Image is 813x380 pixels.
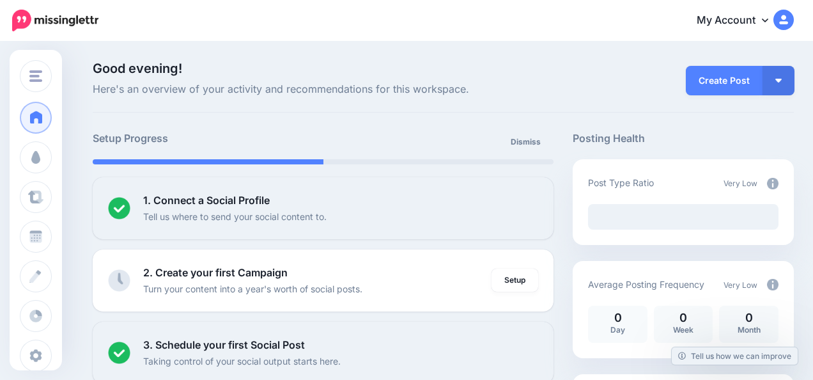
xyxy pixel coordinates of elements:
p: 0 [594,312,641,324]
a: Create Post [686,66,763,95]
img: menu.png [29,70,42,82]
span: Month [738,325,761,335]
b: 3. Schedule your first Social Post [143,338,305,351]
p: 0 [660,312,707,324]
span: Very Low [724,178,757,188]
span: Good evening! [93,61,182,76]
p: Post Type Ratio [588,175,654,190]
span: Week [673,325,693,335]
p: Taking control of your social output starts here. [143,354,341,368]
img: clock-grey.png [108,269,130,292]
img: arrow-down-white.png [775,79,782,83]
a: Tell us how we can improve [672,347,798,365]
span: Very Low [724,280,757,290]
img: checked-circle.png [108,342,130,364]
p: Average Posting Frequency [588,277,704,292]
b: 2. Create your first Campaign [143,266,288,279]
img: info-circle-grey.png [767,279,778,290]
img: info-circle-grey.png [767,178,778,189]
a: Setup [492,269,538,292]
h5: Setup Progress [93,131,323,146]
h5: Posting Health [573,131,794,146]
p: Turn your content into a year's worth of social posts. [143,281,362,296]
b: 1. Connect a Social Profile [143,194,270,207]
span: Here's an overview of your activity and recommendations for this workspace. [93,81,554,98]
img: checked-circle.png [108,197,130,219]
p: Tell us where to send your social content to. [143,209,327,224]
p: 0 [725,312,772,324]
a: My Account [684,5,794,36]
img: Missinglettr [12,10,98,31]
span: Day [610,325,625,335]
a: Dismiss [503,131,548,154]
